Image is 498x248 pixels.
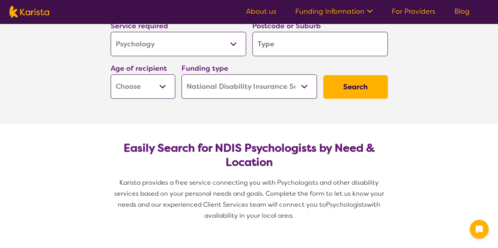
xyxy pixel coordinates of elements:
label: Service required [111,21,168,31]
span: Psychologists [326,200,367,209]
a: For Providers [392,7,435,16]
a: About us [246,7,276,16]
h2: Easily Search for NDIS Psychologists by Need & Location [117,141,381,169]
label: Age of recipient [111,64,167,73]
span: Karista provides a free service connecting you with Psychologists and other disability services b... [114,178,386,209]
a: Funding Information [295,7,373,16]
button: Search [323,75,388,99]
a: Blog [454,7,470,16]
label: Funding type [181,64,228,73]
label: Postcode or Suburb [252,21,321,31]
img: Karista logo [9,6,49,18]
input: Type [252,32,388,56]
